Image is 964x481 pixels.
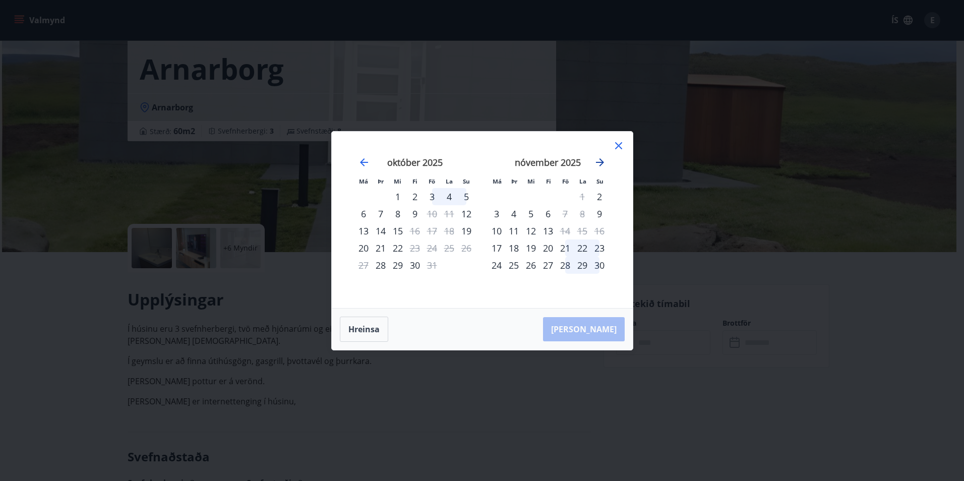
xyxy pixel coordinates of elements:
div: 3 [488,205,505,222]
div: 29 [389,257,406,274]
strong: nóvember 2025 [515,156,581,168]
td: Choose mánudagur, 17. nóvember 2025 as your check-in date. It’s available. [488,239,505,257]
td: Choose mánudagur, 20. október 2025 as your check-in date. It’s available. [355,239,372,257]
div: Aðeins innritun í boði [591,205,608,222]
div: 4 [441,188,458,205]
td: Not available. laugardagur, 18. október 2025 [441,222,458,239]
td: Choose fimmtudagur, 9. október 2025 as your check-in date. It’s available. [406,205,424,222]
div: 5 [458,188,475,205]
td: Choose fimmtudagur, 20. nóvember 2025 as your check-in date. It’s available. [539,239,557,257]
td: Choose sunnudagur, 5. október 2025 as your check-in date. It’s available. [458,188,475,205]
small: Fö [562,177,569,185]
td: Choose miðvikudagur, 8. október 2025 as your check-in date. It’s available. [389,205,406,222]
div: 21 [372,239,389,257]
td: Not available. mánudagur, 27. október 2025 [355,257,372,274]
div: 30 [406,257,424,274]
td: Choose mánudagur, 3. nóvember 2025 as your check-in date. It’s available. [488,205,505,222]
div: Aðeins innritun í boði [591,188,608,205]
td: Choose miðvikudagur, 12. nóvember 2025 as your check-in date. It’s available. [522,222,539,239]
td: Choose þriðjudagur, 18. nóvember 2025 as your check-in date. It’s available. [505,239,522,257]
td: Choose þriðjudagur, 7. október 2025 as your check-in date. It’s available. [372,205,389,222]
div: 14 [372,222,389,239]
td: Choose þriðjudagur, 14. október 2025 as your check-in date. It’s available. [372,222,389,239]
td: Choose fimmtudagur, 13. nóvember 2025 as your check-in date. It’s available. [539,222,557,239]
td: Not available. laugardagur, 15. nóvember 2025 [574,222,591,239]
td: Not available. föstudagur, 14. nóvember 2025 [557,222,574,239]
div: Aðeins útritun í boði [406,239,424,257]
td: Choose þriðjudagur, 25. nóvember 2025 as your check-in date. It’s available. [505,257,522,274]
td: Choose sunnudagur, 30. nóvember 2025 as your check-in date. It’s available. [591,257,608,274]
div: 1 [389,188,406,205]
td: Choose sunnudagur, 23. nóvember 2025 as your check-in date. It’s available. [591,239,608,257]
div: 9 [406,205,424,222]
small: Þr [378,177,384,185]
div: Aðeins útritun í boði [424,257,441,274]
div: Aðeins útritun í boði [557,222,574,239]
div: 4 [505,205,522,222]
td: Not available. föstudagur, 17. október 2025 [424,222,441,239]
div: 10 [488,222,505,239]
div: 22 [574,239,591,257]
td: Not available. fimmtudagur, 23. október 2025 [406,239,424,257]
small: Mi [394,177,401,185]
div: 27 [539,257,557,274]
div: 12 [522,222,539,239]
td: Not available. laugardagur, 11. október 2025 [441,205,458,222]
td: Choose föstudagur, 3. október 2025 as your check-in date. It’s available. [424,188,441,205]
div: 13 [539,222,557,239]
div: 25 [505,257,522,274]
small: Má [493,177,502,185]
td: Choose sunnudagur, 12. október 2025 as your check-in date. It’s available. [458,205,475,222]
td: Choose föstudagur, 21. nóvember 2025 as your check-in date. It’s available. [557,239,574,257]
div: 22 [389,239,406,257]
td: Choose sunnudagur, 19. október 2025 as your check-in date. It’s available. [458,222,475,239]
strong: október 2025 [387,156,443,168]
div: 20 [355,239,372,257]
td: Choose föstudagur, 28. nóvember 2025 as your check-in date. It’s available. [557,257,574,274]
div: Aðeins útritun í boði [406,222,424,239]
div: 23 [591,239,608,257]
td: Not available. sunnudagur, 16. nóvember 2025 [591,222,608,239]
div: Move forward to switch to the next month. [594,156,606,168]
td: Choose þriðjudagur, 21. október 2025 as your check-in date. It’s available. [372,239,389,257]
td: Not available. laugardagur, 8. nóvember 2025 [574,205,591,222]
small: Þr [511,177,517,185]
div: Calendar [344,144,621,296]
small: Fi [412,177,417,185]
td: Choose fimmtudagur, 30. október 2025 as your check-in date. It’s available. [406,257,424,274]
td: Not available. laugardagur, 1. nóvember 2025 [574,188,591,205]
div: 30 [591,257,608,274]
td: Not available. fimmtudagur, 16. október 2025 [406,222,424,239]
td: Choose laugardagur, 22. nóvember 2025 as your check-in date. It’s available. [574,239,591,257]
td: Choose sunnudagur, 2. nóvember 2025 as your check-in date. It’s available. [591,188,608,205]
small: Mi [527,177,535,185]
div: 19 [522,239,539,257]
button: Hreinsa [340,317,388,342]
div: 7 [372,205,389,222]
td: Choose mánudagur, 6. október 2025 as your check-in date. It’s available. [355,205,372,222]
div: 28 [557,257,574,274]
div: Move backward to switch to the previous month. [358,156,370,168]
td: Choose þriðjudagur, 4. nóvember 2025 as your check-in date. It’s available. [505,205,522,222]
div: 2 [406,188,424,205]
td: Choose miðvikudagur, 29. október 2025 as your check-in date. It’s available. [389,257,406,274]
div: 6 [539,205,557,222]
td: Not available. laugardagur, 25. október 2025 [441,239,458,257]
td: Choose sunnudagur, 9. nóvember 2025 as your check-in date. It’s available. [591,205,608,222]
div: 15 [389,222,406,239]
div: 29 [574,257,591,274]
td: Choose laugardagur, 4. október 2025 as your check-in date. It’s available. [441,188,458,205]
td: Not available. föstudagur, 10. október 2025 [424,205,441,222]
td: Choose laugardagur, 29. nóvember 2025 as your check-in date. It’s available. [574,257,591,274]
td: Choose mánudagur, 24. nóvember 2025 as your check-in date. It’s available. [488,257,505,274]
td: Choose þriðjudagur, 28. október 2025 as your check-in date. It’s available. [372,257,389,274]
td: Choose mánudagur, 10. nóvember 2025 as your check-in date. It’s available. [488,222,505,239]
div: 26 [522,257,539,274]
td: Not available. föstudagur, 24. október 2025 [424,239,441,257]
td: Not available. föstudagur, 7. nóvember 2025 [557,205,574,222]
div: 13 [355,222,372,239]
td: Choose fimmtudagur, 27. nóvember 2025 as your check-in date. It’s available. [539,257,557,274]
td: Choose fimmtudagur, 6. nóvember 2025 as your check-in date. It’s available. [539,205,557,222]
td: Not available. sunnudagur, 26. október 2025 [458,239,475,257]
small: Fi [546,177,551,185]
